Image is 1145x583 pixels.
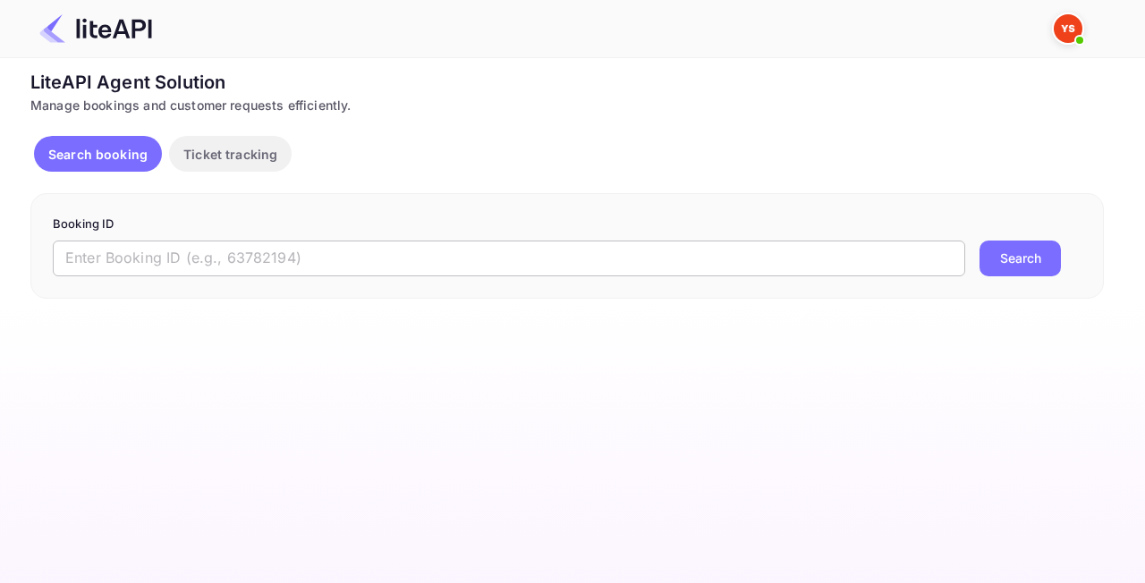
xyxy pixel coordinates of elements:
p: Ticket tracking [183,145,277,164]
p: Search booking [48,145,148,164]
div: LiteAPI Agent Solution [30,69,1104,96]
input: Enter Booking ID (e.g., 63782194) [53,241,965,276]
p: Booking ID [53,215,1081,233]
div: Manage bookings and customer requests efficiently. [30,96,1104,114]
img: LiteAPI Logo [39,14,152,43]
button: Search [980,241,1061,276]
img: Yandex Support [1054,14,1082,43]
